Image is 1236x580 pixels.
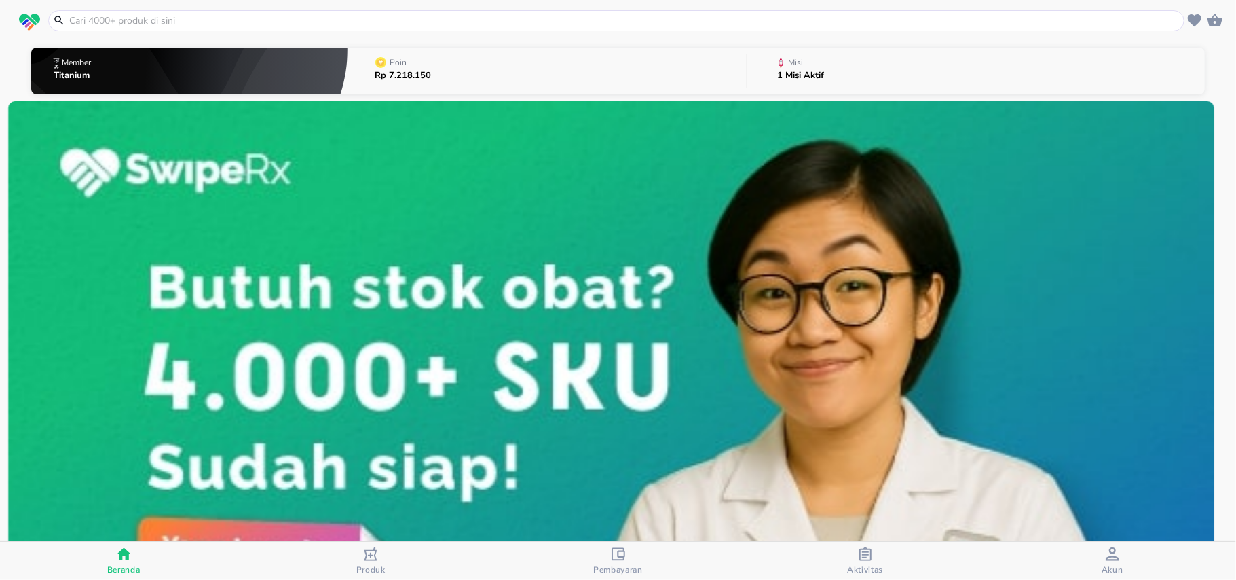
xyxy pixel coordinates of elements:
[247,542,494,580] button: Produk
[19,14,40,31] img: logo_swiperx_s.bd005f3b.svg
[31,44,348,98] button: MemberTitanium
[788,58,803,67] p: Misi
[54,71,94,80] p: Titanium
[348,44,747,98] button: PoinRp 7.218.150
[742,542,989,580] button: Aktivitas
[62,58,91,67] p: Member
[747,44,1205,98] button: Misi1 Misi Aktif
[107,564,141,575] span: Beranda
[390,58,407,67] p: Poin
[375,71,431,80] p: Rp 7.218.150
[593,564,643,575] span: Pembayaran
[494,542,741,580] button: Pembayaran
[847,564,883,575] span: Aktivitas
[356,564,386,575] span: Produk
[68,14,1181,28] input: Cari 4000+ produk di sini
[1102,564,1123,575] span: Akun
[989,542,1236,580] button: Akun
[777,71,824,80] p: 1 Misi Aktif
